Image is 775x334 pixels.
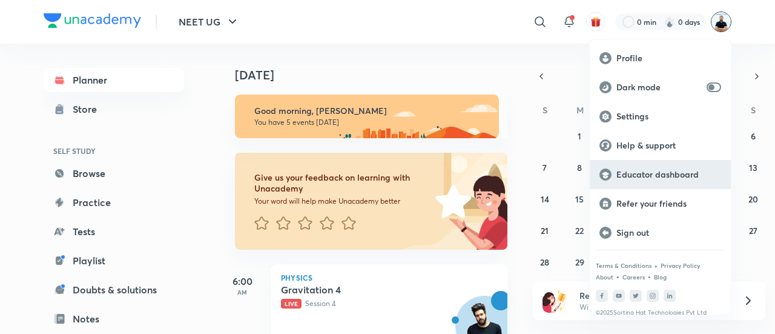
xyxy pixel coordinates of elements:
p: Dark mode [616,82,702,93]
div: • [616,271,620,282]
a: Profile [590,44,731,73]
a: Settings [590,102,731,131]
p: Educator dashboard [616,169,721,180]
a: Help & support [590,131,731,160]
a: Educator dashboard [590,160,731,189]
a: Refer your friends [590,189,731,218]
a: Careers [622,273,645,281]
div: • [654,260,658,271]
p: Sign out [616,227,721,238]
a: Terms & Conditions [596,262,651,269]
p: Profile [616,53,721,64]
a: Blog [654,273,667,281]
div: • [647,271,651,282]
a: About [596,273,613,281]
p: Refer your friends [616,198,721,209]
a: Privacy Policy [661,262,700,269]
p: © 2025 Sorting Hat Technologies Pvt Ltd [596,309,725,316]
p: Help & support [616,140,721,151]
p: Settings [616,111,721,122]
